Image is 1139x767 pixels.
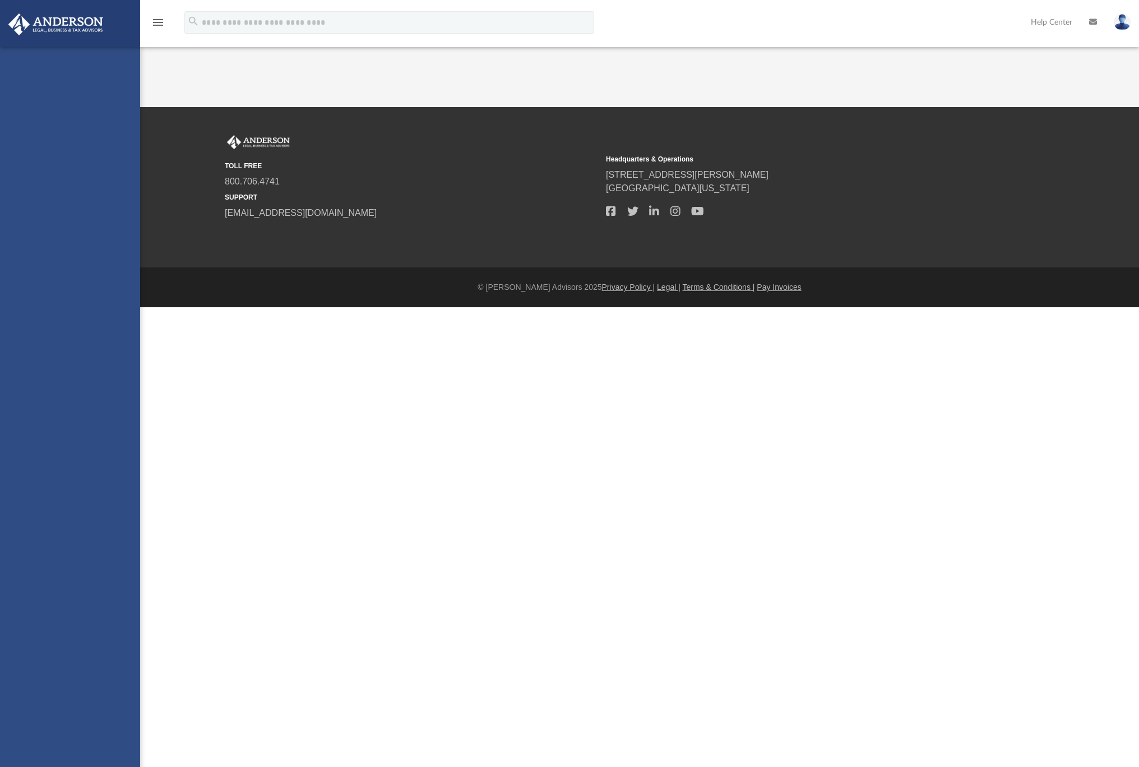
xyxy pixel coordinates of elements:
a: 800.706.4741 [225,177,280,186]
a: menu [151,21,165,29]
a: Pay Invoices [757,283,801,292]
a: [EMAIL_ADDRESS][DOMAIN_NAME] [225,208,377,218]
a: [GEOGRAPHIC_DATA][US_STATE] [606,183,749,193]
small: TOLL FREE [225,161,598,171]
div: © [PERSON_NAME] Advisors 2025 [140,281,1139,293]
i: search [187,15,200,27]
small: SUPPORT [225,192,598,202]
img: User Pic [1114,14,1131,30]
a: [STREET_ADDRESS][PERSON_NAME] [606,170,768,179]
a: Privacy Policy | [602,283,655,292]
i: menu [151,16,165,29]
small: Headquarters & Operations [606,154,979,164]
a: Terms & Conditions | [683,283,755,292]
img: Anderson Advisors Platinum Portal [225,135,292,150]
img: Anderson Advisors Platinum Portal [5,13,107,35]
a: Legal | [657,283,680,292]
